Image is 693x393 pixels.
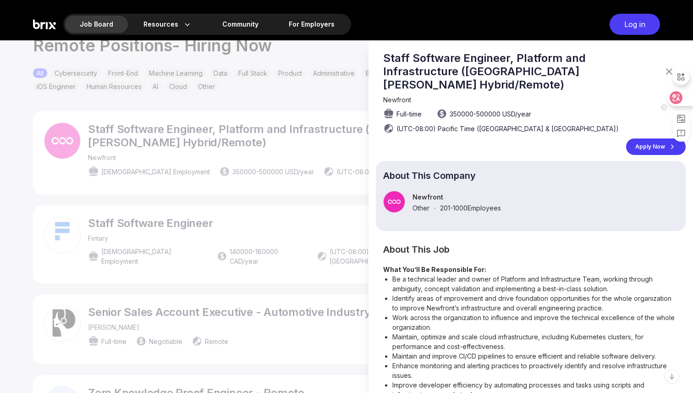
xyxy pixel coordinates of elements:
span: · [434,204,435,212]
a: Log in [605,14,660,35]
span: (UTC-08:00) Pacific Time ([GEOGRAPHIC_DATA] & [GEOGRAPHIC_DATA]) [396,124,619,133]
li: Maintain and improve CI/CD pipelines to ensure efficient and reliable software delivery. [392,351,678,361]
a: Community [208,16,273,33]
div: Resources [129,16,207,33]
li: Enhance monitoring and alerting practices to proactively identify and resolve infrastructure issues. [392,361,678,380]
strong: What You’ll Be Responsible For: [383,266,486,273]
h2: About This Job [383,246,678,254]
p: Staff Software Engineer, Platform and Infrastructure ([GEOGRAPHIC_DATA][PERSON_NAME] Hybrid/Remote) [383,51,658,91]
li: Be a technical leader and owner of Platform and Infrastructure Team, working through ambiguity, c... [392,274,678,293]
img: Brix Logo [33,14,56,35]
li: Maintain, optimize and scale cloud infrastructure, including Kubernetes clusters, for performance... [392,332,678,351]
p: Newfront [412,193,501,201]
span: Newfront [383,96,411,104]
li: Work across the organization to influence and improve the technical excellence of the whole organ... [392,313,678,332]
span: Other [412,204,429,212]
a: For Employers [274,16,349,33]
span: 201-1000 Employees [440,204,501,212]
span: 350000 - 500000 USD /year [450,109,531,119]
div: Log in [610,14,660,35]
span: Full-time [396,109,422,119]
li: Identify areas of improvement and drive foundation opportunities for the whole organization to im... [392,293,678,313]
div: Job Board [65,16,128,33]
p: About This Company [383,172,678,180]
a: Apply Now [626,138,686,155]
